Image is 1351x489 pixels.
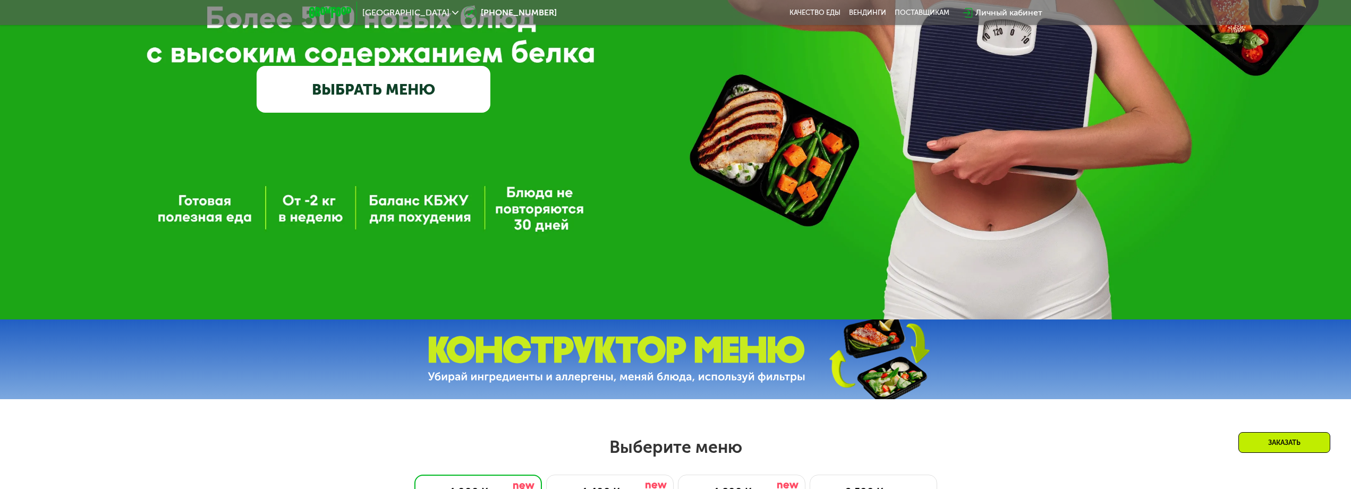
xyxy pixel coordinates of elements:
h2: Выберите меню [34,436,1317,458]
div: поставщикам [895,9,949,17]
a: ВЫБРАТЬ МЕНЮ [257,66,490,113]
div: Личный кабинет [975,6,1042,19]
a: Качество еды [789,9,840,17]
a: Вендинги [849,9,886,17]
div: Заказать [1238,432,1330,453]
a: [PHONE_NUMBER] [464,6,557,19]
span: [GEOGRAPHIC_DATA] [362,9,449,17]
